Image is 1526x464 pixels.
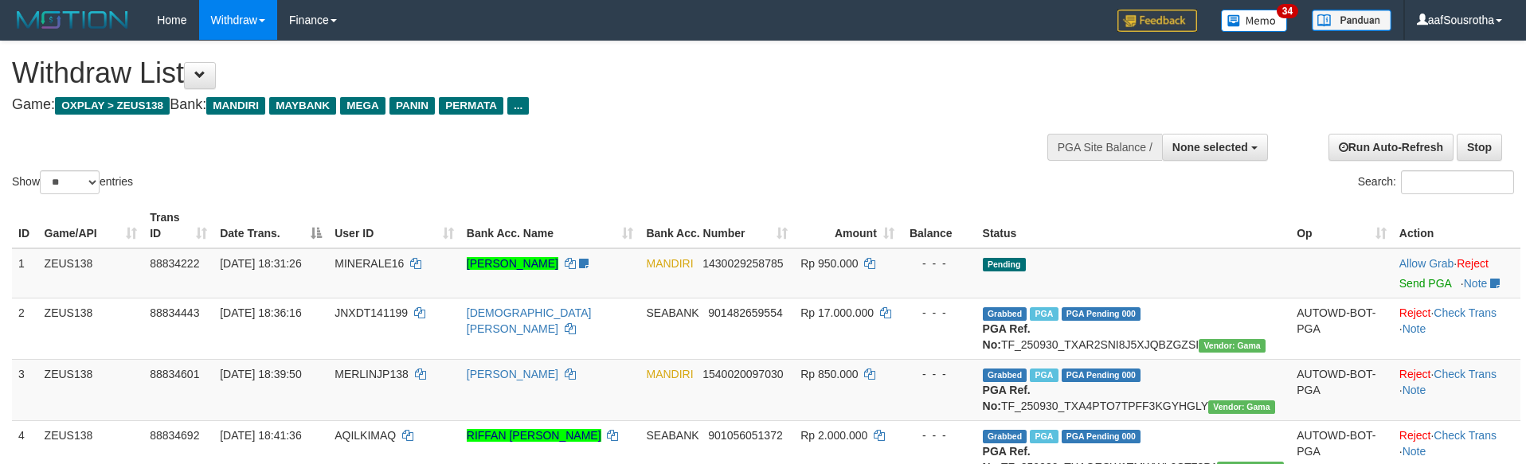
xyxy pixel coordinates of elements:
a: [DEMOGRAPHIC_DATA][PERSON_NAME] [467,306,592,335]
th: Trans ID: activate to sort column ascending [143,203,213,248]
a: Reject [1399,306,1431,319]
span: 88834601 [150,368,199,380]
span: · [1399,257,1457,270]
a: Note [1464,277,1488,290]
span: ... [507,97,529,115]
th: Bank Acc. Name: activate to sort column ascending [460,203,640,248]
td: AUTOWD-BOT-PGA [1290,359,1393,420]
span: 88834443 [150,306,199,319]
span: PGA Pending [1062,307,1141,321]
th: Game/API: activate to sort column ascending [38,203,144,248]
td: AUTOWD-BOT-PGA [1290,298,1393,359]
div: - - - [907,305,970,321]
img: panduan.png [1312,10,1391,31]
span: 34 [1277,4,1298,18]
td: ZEUS138 [38,359,144,420]
b: PGA Ref. No: [983,384,1031,412]
span: [DATE] 18:39:50 [220,368,301,380]
span: PERMATA [439,97,503,115]
h1: Withdraw List [12,57,1001,89]
td: TF_250930_TXAR2SNI8J5XJQBZGZSI [976,298,1291,359]
span: Rp 2.000.000 [800,429,867,442]
a: Check Trans [1434,368,1497,380]
input: Search: [1401,170,1514,194]
span: Marked by aafsolysreylen [1030,368,1058,382]
b: PGA Ref. No: [983,322,1031,351]
span: PGA Pending [1062,430,1141,443]
div: PGA Site Balance / [1047,134,1162,161]
span: Copy 1430029258785 to clipboard [702,257,783,270]
td: 2 [12,298,38,359]
div: - - - [907,366,970,382]
span: Copy 901056051372 to clipboard [708,429,782,442]
span: PANIN [389,97,435,115]
th: Amount: activate to sort column ascending [794,203,901,248]
span: Grabbed [983,430,1027,443]
td: · [1393,248,1520,298]
td: · · [1393,359,1520,420]
label: Search: [1358,170,1514,194]
span: SEABANK [646,306,698,319]
span: Grabbed [983,368,1027,382]
span: Rp 850.000 [800,368,858,380]
span: [DATE] 18:41:36 [220,429,301,442]
select: Showentries [40,170,100,194]
td: 3 [12,359,38,420]
div: - - - [907,427,970,443]
span: Rp 17.000.000 [800,306,874,319]
span: [DATE] 18:31:26 [220,257,301,270]
span: Grabbed [983,307,1027,321]
span: 88834222 [150,257,199,270]
img: Feedback.jpg [1117,10,1197,32]
span: MINERALE16 [335,257,404,270]
th: Date Trans.: activate to sort column descending [213,203,328,248]
td: ZEUS138 [38,248,144,298]
span: Marked by aafsolysreylen [1030,430,1058,443]
th: Status [976,203,1291,248]
a: Check Trans [1434,429,1497,442]
th: User ID: activate to sort column ascending [328,203,460,248]
span: OXPLAY > ZEUS138 [55,97,170,115]
td: TF_250930_TXA4PTO7TPFF3KGYHGLY [976,359,1291,420]
span: MANDIRI [206,97,265,115]
a: RIFFAN [PERSON_NAME] [467,429,601,442]
a: Check Trans [1434,306,1497,319]
span: 88834692 [150,429,199,442]
span: MANDIRI [646,257,693,270]
a: Reject [1399,368,1431,380]
div: - - - [907,255,970,271]
a: Note [1403,322,1426,335]
img: Button%20Memo.svg [1221,10,1288,32]
td: · · [1393,298,1520,359]
a: Reject [1457,257,1489,270]
td: 1 [12,248,38,298]
span: None selected [1172,141,1248,154]
th: Balance [901,203,976,248]
span: MAYBANK [269,97,336,115]
span: Rp 950.000 [800,257,858,270]
a: Run Auto-Refresh [1328,134,1454,161]
span: MEGA [340,97,385,115]
a: [PERSON_NAME] [467,257,558,270]
th: ID [12,203,38,248]
span: SEABANK [646,429,698,442]
button: None selected [1162,134,1268,161]
th: Action [1393,203,1520,248]
a: Send PGA [1399,277,1451,290]
span: PGA Pending [1062,368,1141,382]
span: [DATE] 18:36:16 [220,306,301,319]
span: MERLINJP138 [335,368,409,380]
h4: Game: Bank: [12,97,1001,113]
span: Vendor URL: https://trx31.1velocity.biz [1208,400,1275,414]
td: ZEUS138 [38,298,144,359]
a: Note [1403,384,1426,396]
span: Marked by aafsolysreylen [1030,307,1058,321]
span: MANDIRI [646,368,693,380]
span: Pending [983,258,1026,271]
th: Bank Acc. Number: activate to sort column ascending [640,203,794,248]
img: MOTION_logo.png [12,8,133,32]
a: Allow Grab [1399,257,1454,270]
a: Note [1403,445,1426,458]
a: Stop [1457,134,1502,161]
span: Vendor URL: https://trx31.1velocity.biz [1199,339,1266,353]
